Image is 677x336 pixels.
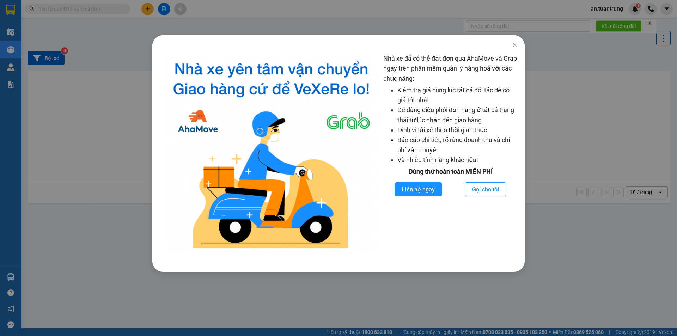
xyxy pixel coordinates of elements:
span: Gọi cho tôi [472,185,499,194]
li: Kiểm tra giá cùng lúc tất cả đối tác để có giá tốt nhất [397,85,518,105]
span: Liên hệ ngay [402,185,435,194]
div: Nhà xe đã có thể đặt đơn qua AhaMove và Grab ngay trên phần mềm quản lý hàng hoá với các chức năng: [383,54,518,254]
img: logo [165,54,378,254]
li: Dễ dàng điều phối đơn hàng ở tất cả trạng thái từ lúc nhận đến giao hàng [397,105,518,125]
button: Liên hệ ngay [395,182,442,196]
button: Close [505,35,525,55]
button: Gọi cho tôi [465,182,506,196]
div: Dùng thử hoàn toàn MIỄN PHÍ [383,167,518,177]
span: close [512,42,518,48]
li: Định vị tài xế theo thời gian thực [397,125,518,135]
li: Và nhiều tính năng khác nữa! [397,155,518,165]
li: Báo cáo chi tiết, rõ ràng doanh thu và chi phí vận chuyển [397,135,518,155]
